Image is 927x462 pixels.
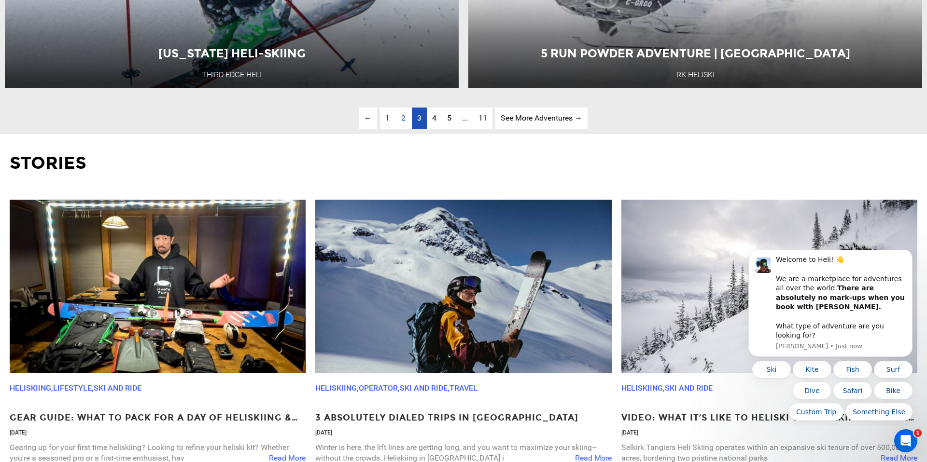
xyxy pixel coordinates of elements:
span: 3 [417,113,421,122]
span: 4 [432,113,436,122]
span: , [398,383,400,393]
div: Quick reply options [14,111,179,171]
a: Ski and Ride [94,383,141,393]
img: Profile image for Carl [22,8,37,23]
span: 1 [914,429,922,437]
img: operator_gallery_a00d61037e8b0939feebc9800f11fbb4-800x500.jpg [621,200,917,373]
button: Quick reply: Kite [59,111,98,128]
span: , [51,383,53,393]
b: There are absolutely no mark-ups when you book with [PERSON_NAME]. [42,34,171,61]
a: See More Adventures → page [495,108,588,129]
a: Operator [359,383,398,393]
p: [DATE] [10,429,306,437]
a: Ski and Ride [665,383,713,393]
span: , [357,383,359,393]
button: Quick reply: Ski [18,111,57,128]
span: 11 [478,113,487,122]
a: ← page [359,108,377,129]
p: Stories [10,151,917,176]
div: Message content [42,5,171,90]
p: [DATE] [621,429,917,437]
button: Quick reply: Fish [99,111,138,128]
span: , [92,383,94,393]
span: 1 [385,113,390,122]
p: Message from Carl, sent Just now [42,92,171,101]
a: Ski and Ride [400,383,448,393]
a: Heliskiing [10,383,51,393]
a: 3 Absolutely Dialed Trips in [GEOGRAPHIC_DATA] [315,412,611,424]
button: Quick reply: Custom Trip [55,153,110,171]
button: Quick reply: Bike [140,132,179,149]
img: gear-1-2-800x500.jpg [10,200,306,373]
a: Heliskiing [621,383,663,393]
span: ... [462,113,468,122]
a: Video: What It’s Like to Heliski With Selkirk Tangiers Heli Skiing [621,412,917,424]
iframe: Intercom live chat [894,429,917,452]
button: Quick reply: Safari [99,132,138,149]
span: , [448,383,449,393]
button: Quick reply: Something Else [112,153,179,171]
span: 5 [447,113,451,122]
p: [DATE] [315,429,611,437]
img: unnamed-800x500.jpeg [315,200,611,373]
div: Welcome to Heli! 👋 We are a marketplace for adventures all over the world. What type of adventure... [42,5,171,90]
a: Gear Guide: What To Pack For A Day Of Heliskiing & Backcountry Skiing [10,412,306,424]
button: Quick reply: Dive [59,132,98,149]
ul: Pagination [339,108,588,129]
span: , [663,383,665,393]
a: Lifestyle [53,383,92,393]
span: 2 [396,108,411,129]
a: Travel [449,383,478,393]
button: Quick reply: Surf [140,111,179,128]
a: Heliskiing [315,383,357,393]
iframe: Intercom notifications message [734,250,927,426]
